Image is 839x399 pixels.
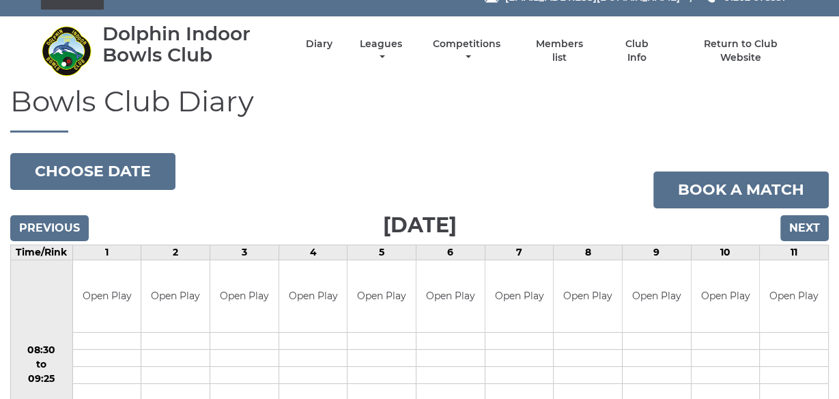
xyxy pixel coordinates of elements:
td: 4 [279,245,347,260]
h1: Bowls Club Diary [10,85,829,133]
td: Open Play [692,260,760,332]
td: 9 [622,245,691,260]
a: Leagues [356,38,406,64]
input: Previous [10,215,89,241]
a: Members list [528,38,591,64]
button: Choose date [10,153,175,190]
a: Competitions [430,38,504,64]
td: Open Play [416,260,485,332]
a: Diary [306,38,332,51]
td: 7 [485,245,554,260]
td: 8 [554,245,623,260]
td: Open Play [760,260,828,332]
td: Open Play [623,260,691,332]
td: 6 [416,245,485,260]
td: Open Play [554,260,622,332]
td: 10 [691,245,760,260]
td: 3 [210,245,279,260]
td: 5 [347,245,416,260]
a: Club Info [615,38,659,64]
input: Next [780,215,829,241]
td: Time/Rink [11,245,73,260]
td: 1 [72,245,141,260]
td: Open Play [73,260,141,332]
td: Open Play [485,260,554,332]
td: Open Play [347,260,416,332]
a: Book a match [653,171,829,208]
td: Open Play [141,260,210,332]
td: 2 [141,245,210,260]
div: Dolphin Indoor Bowls Club [102,23,282,66]
td: 11 [760,245,829,260]
a: Return to Club Website [683,38,798,64]
img: Dolphin Indoor Bowls Club [41,25,92,77]
td: Open Play [279,260,347,332]
td: Open Play [210,260,279,332]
